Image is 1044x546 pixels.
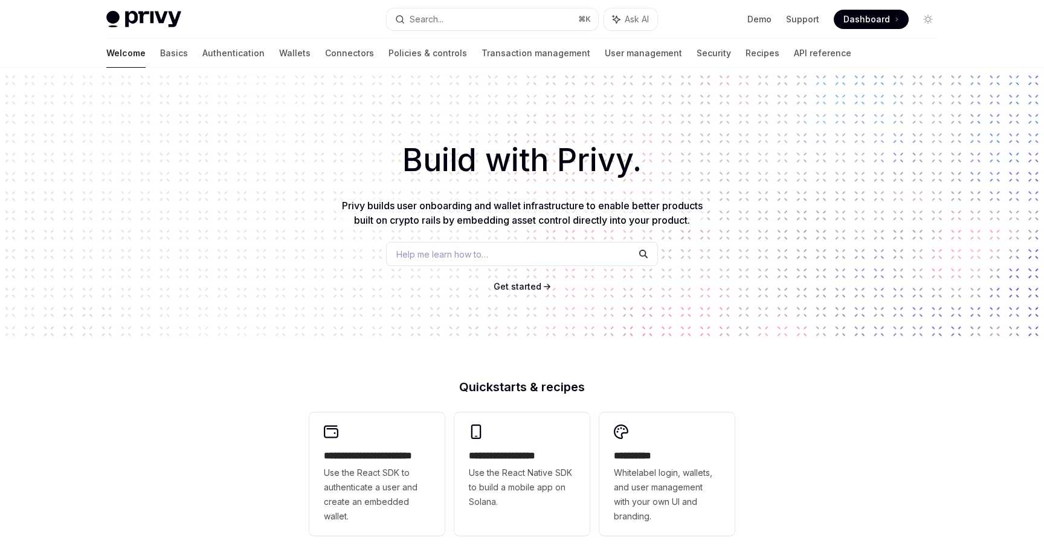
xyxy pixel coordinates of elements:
a: Welcome [106,39,146,68]
span: Ask AI [625,13,649,25]
a: API reference [794,39,851,68]
a: **** *****Whitelabel login, wallets, and user management with your own UI and branding. [599,412,735,536]
button: Toggle dark mode [918,10,938,29]
a: Wallets [279,39,311,68]
button: Search...⌘K [387,8,598,30]
div: Search... [410,12,443,27]
a: Transaction management [482,39,590,68]
span: Get started [494,281,541,291]
span: ⌘ K [578,15,591,24]
a: Policies & controls [388,39,467,68]
span: Dashboard [843,13,890,25]
button: Ask AI [604,8,657,30]
h1: Build with Privy. [19,137,1025,184]
a: **** **** **** ***Use the React Native SDK to build a mobile app on Solana. [454,412,590,536]
a: Recipes [746,39,779,68]
a: Authentication [202,39,265,68]
a: Dashboard [834,10,909,29]
h2: Quickstarts & recipes [309,381,735,393]
a: Basics [160,39,188,68]
span: Use the React Native SDK to build a mobile app on Solana. [469,466,575,509]
a: User management [605,39,682,68]
a: Get started [494,281,541,293]
a: Connectors [325,39,374,68]
a: Security [697,39,731,68]
a: Support [786,13,819,25]
span: Use the React SDK to authenticate a user and create an embedded wallet. [324,466,430,524]
span: Whitelabel login, wallets, and user management with your own UI and branding. [614,466,720,524]
a: Demo [747,13,772,25]
img: light logo [106,11,181,28]
span: Privy builds user onboarding and wallet infrastructure to enable better products built on crypto ... [342,200,703,226]
span: Help me learn how to… [396,248,488,261]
